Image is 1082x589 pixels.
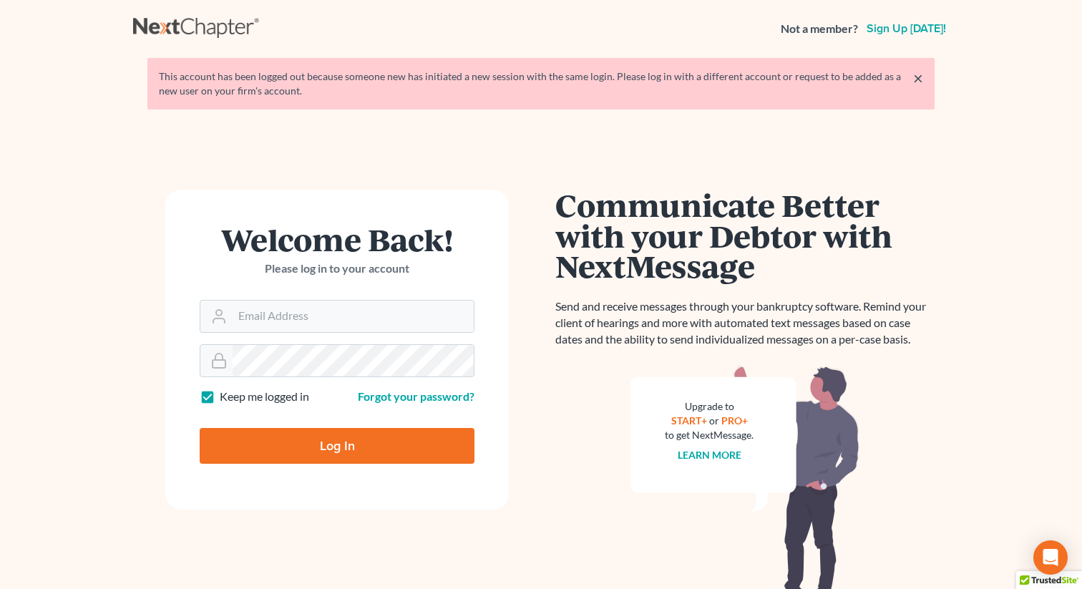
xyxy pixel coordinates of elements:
input: Email Address [233,301,474,332]
a: Forgot your password? [358,389,474,403]
p: Send and receive messages through your bankruptcy software. Remind your client of hearings and mo... [555,298,935,348]
span: or [709,414,719,427]
p: Please log in to your account [200,261,474,277]
strong: Not a member? [781,21,858,37]
h1: Communicate Better with your Debtor with NextMessage [555,190,935,281]
a: PRO+ [721,414,748,427]
a: Learn more [678,449,741,461]
div: Upgrade to [665,399,754,414]
input: Log In [200,428,474,464]
div: This account has been logged out because someone new has initiated a new session with the same lo... [159,69,923,98]
label: Keep me logged in [220,389,309,405]
a: START+ [671,414,707,427]
div: Open Intercom Messenger [1033,540,1068,575]
h1: Welcome Back! [200,224,474,255]
div: to get NextMessage. [665,428,754,442]
a: Sign up [DATE]! [864,23,949,34]
a: × [913,69,923,87]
